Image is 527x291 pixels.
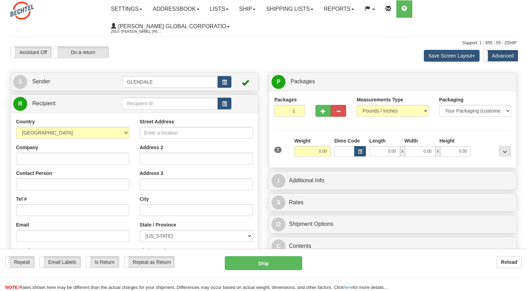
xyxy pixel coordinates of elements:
label: Country [16,118,35,125]
span: S [13,75,27,89]
label: Measurements Type [357,96,403,103]
span: I [272,174,285,188]
a: CContents [272,239,514,253]
a: Lists [205,0,234,18]
a: S Sender [13,75,122,89]
button: Ship [225,256,302,270]
span: [PERSON_NAME] Global Corporatio [116,23,226,29]
label: Contact Person [16,170,52,177]
label: Email Labels [40,256,81,268]
label: Repeat [6,256,34,268]
span: NOTE: [5,285,19,290]
input: Enter a location [140,127,253,139]
label: Dims Code [334,137,360,144]
span: x [435,146,440,156]
label: Advanced [483,50,518,61]
a: IAdditional Info [272,174,514,188]
iframe: chat widget [511,110,526,181]
label: Is Return [86,256,119,268]
a: Settings [106,0,147,18]
label: Email [16,221,29,228]
span: Sender [32,78,50,84]
label: Company [16,144,38,151]
label: Repeat as Return [124,256,174,268]
div: Support: 1 - 855 - 55 - 2SHIP [10,40,517,46]
label: Weight [294,137,310,144]
img: logo2553.jpg [10,2,34,20]
label: Height [440,137,455,144]
b: Reload [501,259,517,265]
span: Packages [290,78,315,84]
span: P [272,75,285,89]
label: Street Address [140,118,174,125]
div: ... [499,146,511,156]
a: OShipment Options [272,217,514,231]
span: $ [272,196,285,209]
label: Address 3 [140,170,163,177]
span: C [272,239,285,253]
a: Ship [234,0,261,18]
label: Address 2 [140,144,163,151]
a: Reports [319,0,359,18]
a: R Recipient [13,97,110,111]
span: R [13,97,27,111]
label: Length [369,137,386,144]
label: City [140,196,149,202]
a: here [344,285,353,290]
label: Tel # [16,196,27,202]
span: 2553 / [PERSON_NAME], [PERSON_NAME] [111,28,163,35]
a: Addressbook [147,0,205,18]
button: Reload [496,256,522,268]
a: $Rates [272,196,514,210]
a: Shipping lists [261,0,318,18]
label: Tax Id [16,247,30,254]
input: Recipient Id [122,98,218,109]
label: Zip / Postal [140,247,166,254]
a: [PERSON_NAME] Global Corporatio 2553 / [PERSON_NAME], [PERSON_NAME] [106,18,235,35]
label: Do a return [53,47,108,58]
label: Assistant Off [11,47,51,58]
span: x [400,146,405,156]
span: 1 [274,147,282,153]
label: Packages [274,96,297,103]
input: Sender Id [122,76,218,88]
span: Recipient [32,100,55,106]
a: P Packages [272,75,514,89]
label: State / Province [140,221,176,228]
button: Save Screen Layout [424,50,480,62]
label: Packaging [439,96,464,103]
span: O [272,217,285,231]
label: Width [404,137,418,144]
